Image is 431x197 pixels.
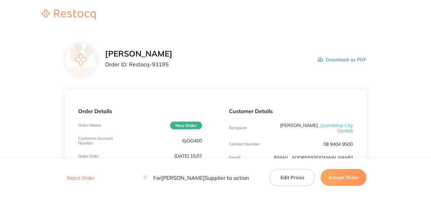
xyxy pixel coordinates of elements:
[78,154,99,159] p: Order Date
[269,169,315,186] button: Edit Prices
[229,142,260,146] p: Contact Number
[105,61,172,67] p: Order ID: Restocq- 93185
[229,155,240,160] p: Emaill
[182,138,202,143] p: 6JOO400
[78,123,101,128] p: Order Status
[65,175,96,181] button: Reject Order
[142,174,249,181] p: For [PERSON_NAME] Supplier to action
[78,108,202,114] p: Order Details
[320,122,353,134] span: ( Joondalup City Dental )
[105,49,172,59] h2: [PERSON_NAME]
[321,169,366,186] button: Accept Order
[35,9,102,21] a: Restocq logo
[35,9,102,20] img: Restocq logo
[229,126,246,130] p: Recipient
[78,136,120,145] p: Customer Account Number
[170,122,202,129] span: New Order
[229,108,353,114] p: Customer Details
[270,123,353,133] p: [PERSON_NAME] .
[318,49,366,70] button: Download as PDF
[274,155,353,161] a: [EMAIL_ADDRESS][DOMAIN_NAME]
[323,141,353,147] p: 08 9404 9500
[174,153,202,159] p: [DATE] 15:07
